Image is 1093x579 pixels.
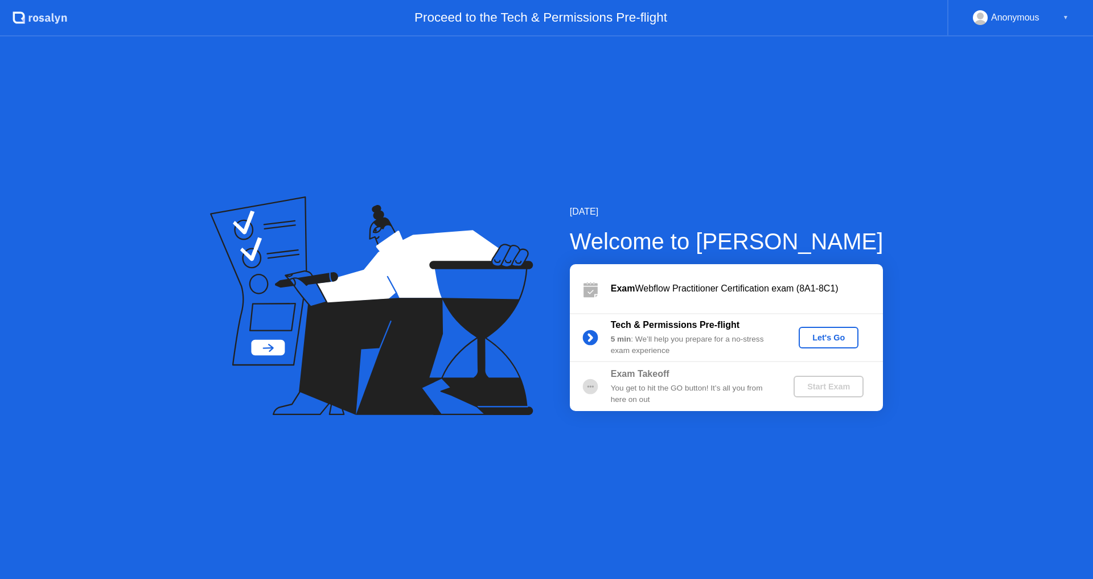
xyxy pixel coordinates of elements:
div: Webflow Practitioner Certification exam (8A1-8C1) [611,282,883,295]
div: ▼ [1063,10,1069,25]
div: : We’ll help you prepare for a no-stress exam experience [611,334,775,357]
b: Tech & Permissions Pre-flight [611,320,739,330]
div: Start Exam [798,382,859,391]
button: Let's Go [799,327,858,348]
b: 5 min [611,335,631,343]
div: Let's Go [803,333,854,342]
div: [DATE] [570,205,884,219]
div: Anonymous [991,10,1039,25]
div: You get to hit the GO button! It’s all you from here on out [611,383,775,406]
b: Exam [611,284,635,293]
b: Exam Takeoff [611,369,669,379]
button: Start Exam [794,376,864,397]
div: Welcome to [PERSON_NAME] [570,224,884,258]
